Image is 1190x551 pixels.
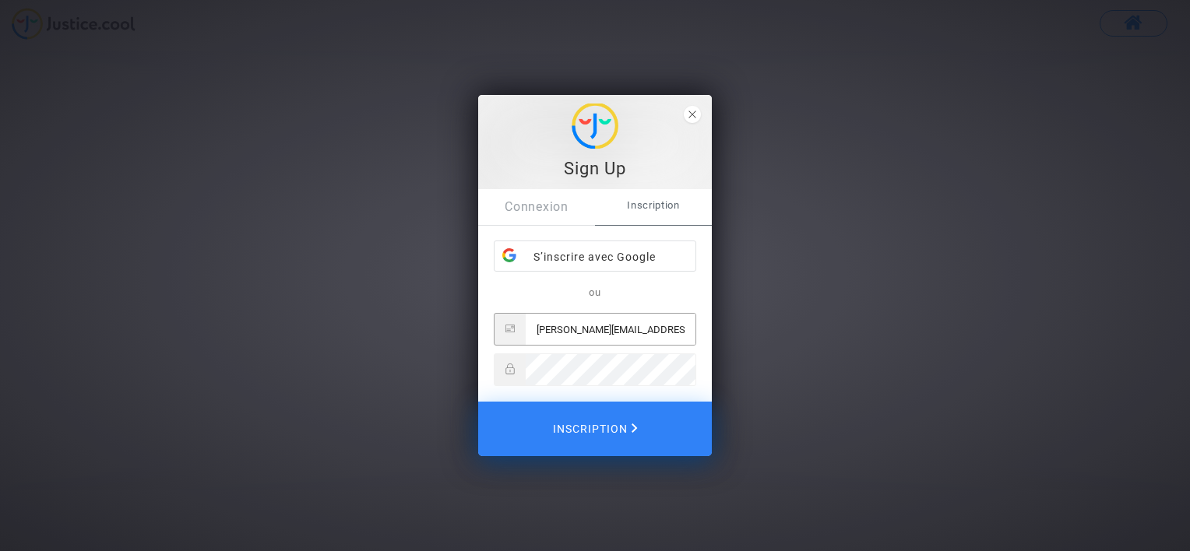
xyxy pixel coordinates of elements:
[684,106,701,123] span: close
[526,314,695,345] input: Email
[589,286,601,298] span: ou
[526,354,695,385] input: Password
[487,157,703,181] div: Sign Up
[478,189,595,225] a: Connexion
[478,402,712,456] button: Inscription
[553,412,638,445] span: Inscription
[595,189,712,222] span: Inscription
[495,241,695,272] div: S’inscrire avec Google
